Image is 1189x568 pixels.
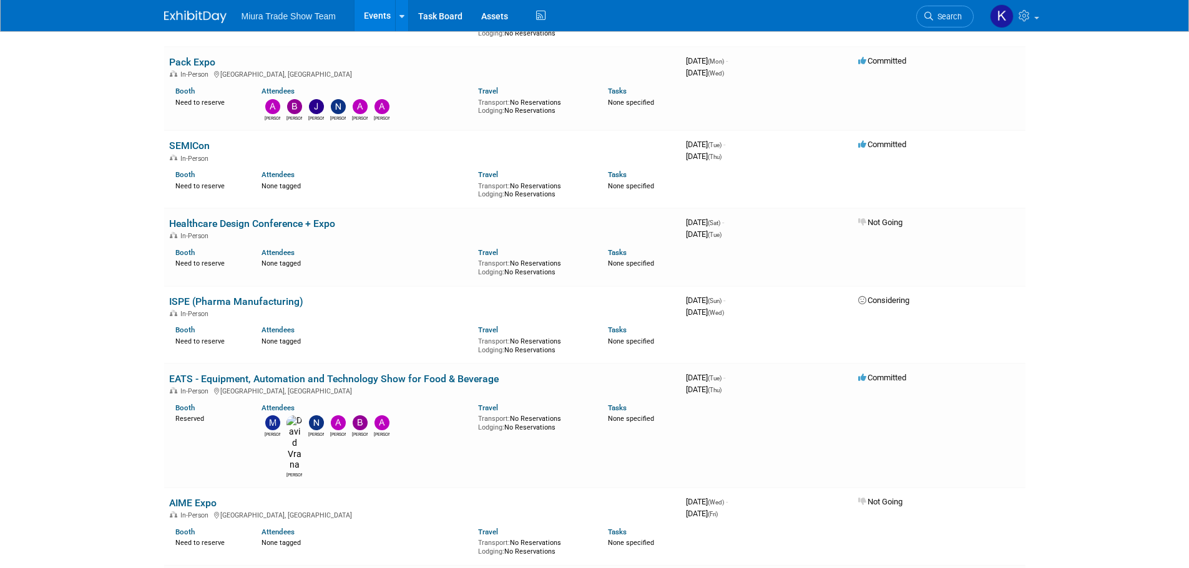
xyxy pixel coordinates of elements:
[164,11,227,23] img: ExhibitDay
[478,190,504,198] span: Lodging:
[286,471,302,478] div: David Vrana
[478,412,589,431] div: No Reservations No Reservations
[374,99,389,114] img: Amy Cochran
[726,56,728,65] span: -
[708,375,722,382] span: (Tue)
[170,387,177,393] img: In-Person Event
[608,415,654,423] span: None specified
[262,527,295,536] a: Attendees
[169,509,676,519] div: [GEOGRAPHIC_DATA], [GEOGRAPHIC_DATA]
[169,140,210,152] a: SEMICon
[478,257,589,276] div: No Reservations No Reservations
[286,114,302,122] div: Brittany Jordan
[990,4,1014,28] img: Kyle Richards
[478,182,510,190] span: Transport:
[169,69,676,79] div: [GEOGRAPHIC_DATA], [GEOGRAPHIC_DATA]
[478,346,504,354] span: Lodging:
[175,335,243,346] div: Need to reserve
[262,170,295,179] a: Attendees
[708,70,724,77] span: (Wed)
[478,268,504,276] span: Lodging:
[175,87,195,95] a: Booth
[180,310,212,318] span: In-Person
[175,412,243,423] div: Reserved
[262,248,295,257] a: Attendees
[608,170,627,179] a: Tasks
[858,497,903,506] span: Not Going
[478,547,504,556] span: Lodging:
[858,373,906,382] span: Committed
[478,539,510,547] span: Transport:
[608,182,654,190] span: None specified
[169,373,499,385] a: EATS - Equipment, Automation and Technology Show for Food & Beverage
[916,6,974,27] a: Search
[478,99,510,107] span: Transport:
[180,511,212,519] span: In-Person
[175,180,243,191] div: Need to reserve
[287,99,302,114] img: Brittany Jordan
[308,114,324,122] div: John Manley
[353,99,368,114] img: Alec Groff
[608,87,627,95] a: Tasks
[180,232,212,240] span: In-Person
[175,325,195,334] a: Booth
[608,248,627,257] a: Tasks
[180,155,212,163] span: In-Person
[686,152,722,161] span: [DATE]
[608,403,627,412] a: Tasks
[608,539,654,547] span: None specified
[309,415,324,430] img: Nathan Munger
[708,297,722,304] span: (Sun)
[331,99,346,114] img: Nathan Munger
[169,296,303,307] a: ISPE (Pharma Manufacturing)
[262,180,469,191] div: None tagged
[331,415,346,430] img: Anthony Blanco
[608,337,654,345] span: None specified
[265,415,280,430] img: Marcel Howard
[478,423,504,431] span: Lodging:
[708,309,724,316] span: (Wed)
[478,337,510,345] span: Transport:
[686,373,725,382] span: [DATE]
[478,170,498,179] a: Travel
[478,259,510,267] span: Transport:
[169,56,215,68] a: Pack Expo
[858,218,903,227] span: Not Going
[708,231,722,238] span: (Tue)
[175,536,243,547] div: Need to reserve
[933,12,962,21] span: Search
[169,385,676,395] div: [GEOGRAPHIC_DATA], [GEOGRAPHIC_DATA]
[708,499,724,506] span: (Wed)
[352,430,368,438] div: Brittany Jordan
[242,11,336,21] span: Miura Trade Show Team
[175,248,195,257] a: Booth
[265,430,280,438] div: Marcel Howard
[686,509,718,518] span: [DATE]
[170,155,177,161] img: In-Person Event
[170,70,177,77] img: In-Person Event
[686,296,725,305] span: [DATE]
[686,140,725,149] span: [DATE]
[686,307,724,317] span: [DATE]
[478,96,589,115] div: No Reservations No Reservations
[708,387,722,393] span: (Thu)
[686,218,724,227] span: [DATE]
[478,180,589,199] div: No Reservations No Reservations
[608,259,654,267] span: None specified
[686,229,722,239] span: [DATE]
[170,232,177,238] img: In-Person Event
[265,99,280,114] img: Anthony Blanco
[374,415,389,430] img: Ashley Harris
[175,403,195,412] a: Booth
[478,29,504,37] span: Lodging:
[608,527,627,536] a: Tasks
[708,58,724,65] span: (Mon)
[330,430,346,438] div: Anthony Blanco
[175,96,243,107] div: Need to reserve
[686,68,724,77] span: [DATE]
[478,325,498,334] a: Travel
[708,153,722,160] span: (Thu)
[478,536,589,556] div: No Reservations No Reservations
[722,218,724,227] span: -
[686,497,728,506] span: [DATE]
